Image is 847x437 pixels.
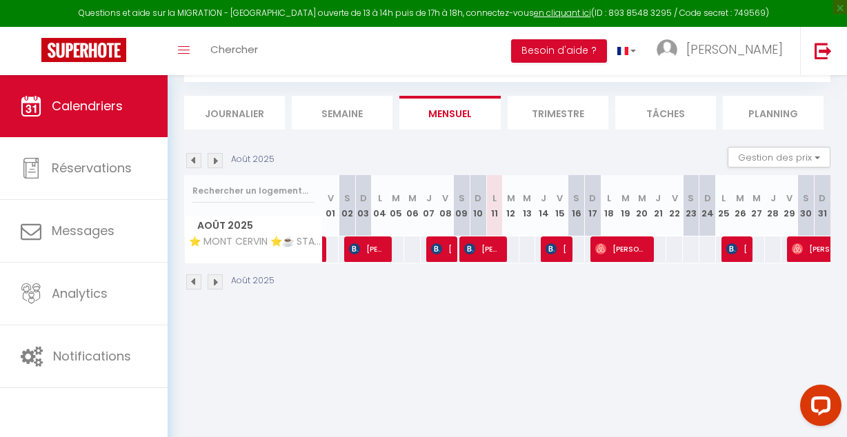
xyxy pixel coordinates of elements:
abbr: V [328,192,334,205]
abbr: J [541,192,546,205]
th: 05 [388,175,405,236]
abbr: D [360,192,367,205]
span: [PERSON_NAME] [726,236,748,262]
abbr: L [607,192,611,205]
abbr: S [688,192,694,205]
abbr: S [459,192,465,205]
th: 11 [486,175,503,236]
th: 29 [781,175,798,236]
img: logout [815,42,832,59]
th: 27 [748,175,765,236]
p: Août 2025 [231,274,275,287]
th: 12 [503,175,519,236]
span: Notifications [53,347,131,365]
abbr: M [753,192,761,205]
abbr: V [557,192,563,205]
li: Journalier [184,96,285,130]
img: Super Booking [41,38,126,62]
li: Mensuel [399,96,500,130]
abbr: M [621,192,630,205]
abbr: D [819,192,826,205]
abbr: M [392,192,400,205]
th: 23 [683,175,699,236]
abbr: V [442,192,448,205]
th: 16 [568,175,585,236]
th: 13 [519,175,536,236]
abbr: M [507,192,515,205]
th: 20 [634,175,650,236]
th: 21 [650,175,667,236]
th: 07 [421,175,437,236]
li: Tâches [615,96,716,130]
th: 24 [699,175,716,236]
th: 02 [339,175,355,236]
abbr: V [786,192,793,205]
abbr: D [704,192,711,205]
abbr: D [589,192,596,205]
th: 19 [617,175,634,236]
span: Chercher [210,42,258,57]
th: 15 [552,175,568,236]
th: 17 [585,175,601,236]
th: 25 [716,175,733,236]
abbr: S [344,192,350,205]
abbr: J [655,192,661,205]
abbr: V [672,192,678,205]
abbr: M [408,192,417,205]
a: Chercher [200,27,268,75]
abbr: M [638,192,646,205]
th: 04 [372,175,388,236]
span: [PERSON_NAME] [546,236,567,262]
abbr: J [426,192,432,205]
span: [PERSON_NAME] [686,41,783,58]
li: Semaine [292,96,392,130]
span: ⭐ MONT CERVIN ⭐☕ STANDING 🏙️ CENTRE [187,236,325,247]
iframe: LiveChat chat widget [789,379,847,437]
th: 01 [323,175,339,236]
th: 31 [814,175,830,236]
th: 14 [535,175,552,236]
li: Trimestre [508,96,608,130]
span: Analytics [52,285,108,302]
abbr: S [803,192,809,205]
span: [PERSON_NAME] [431,236,452,262]
abbr: S [573,192,579,205]
span: [PERSON_NAME] [349,236,386,262]
span: [PERSON_NAME] [464,236,501,262]
abbr: J [770,192,776,205]
th: 28 [765,175,781,236]
button: Besoin d'aide ? [511,39,607,63]
th: 22 [666,175,683,236]
th: 30 [797,175,814,236]
a: en cliquant ici [534,7,591,19]
th: 10 [470,175,486,236]
a: ... [PERSON_NAME] [646,27,800,75]
span: [PERSON_NAME] [595,236,648,262]
span: Août 2025 [185,216,322,236]
li: Planning [723,96,824,130]
th: 08 [437,175,454,236]
abbr: D [475,192,481,205]
th: 09 [454,175,470,236]
abbr: L [378,192,382,205]
button: Gestion des prix [728,147,830,167]
th: 06 [404,175,421,236]
abbr: M [736,192,744,205]
th: 26 [732,175,748,236]
span: Messages [52,222,114,239]
span: Calendriers [52,97,123,114]
abbr: M [523,192,531,205]
abbr: L [492,192,497,205]
span: Réservations [52,159,132,176]
th: 18 [601,175,617,236]
img: ... [657,39,677,60]
abbr: L [721,192,726,205]
input: Rechercher un logement... [192,179,315,203]
th: 03 [355,175,372,236]
p: Août 2025 [231,153,275,166]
